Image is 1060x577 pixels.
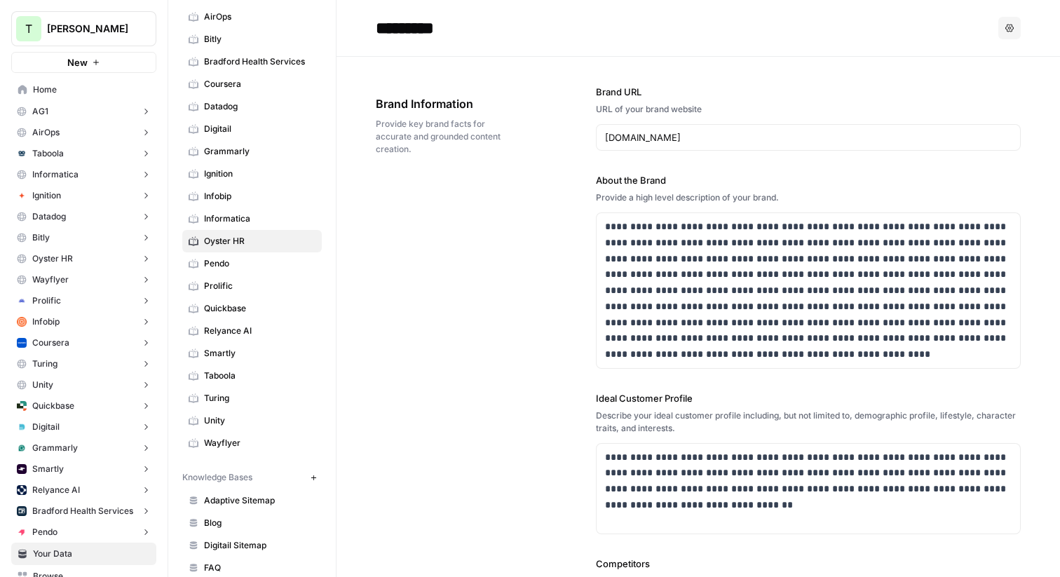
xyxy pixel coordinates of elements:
[17,422,27,432] img: 21cqirn3y8po2glfqu04segrt9y0
[376,118,517,156] span: Provide key brand facts for accurate and grounded content creation.
[204,235,315,247] span: Oyster HR
[11,79,156,101] a: Home
[11,543,156,565] a: Your Data
[11,269,156,290] button: Wayflyer
[11,143,156,164] button: Taboola
[17,401,27,411] img: su6rzb6ooxtlguexw0i7h3ek2qys
[32,421,60,433] span: Digitail
[32,126,60,139] span: AirOps
[11,395,156,416] button: Quickbase
[11,185,156,206] button: Ignition
[204,123,315,135] span: Digitail
[182,73,322,95] a: Coursera
[11,52,156,73] button: New
[17,464,27,474] img: pf0m9uptbb5lunep0ouiqv2syuku
[182,252,322,275] a: Pendo
[11,122,156,143] button: AirOps
[11,311,156,332] button: Infobip
[182,365,322,387] a: Taboola
[204,562,315,574] span: FAQ
[11,374,156,395] button: Unity
[182,208,322,230] a: Informatica
[182,432,322,454] a: Wayflyer
[605,130,1012,144] input: www.sundaysoccer.com
[204,347,315,360] span: Smartly
[32,484,80,496] span: Relyance AI
[17,296,27,306] img: fan0pbaj1h6uk31gyhtjyk7uzinz
[32,231,50,244] span: Bitly
[32,463,64,475] span: Smartly
[17,527,27,537] img: piswy9vrvpur08uro5cr7jpu448u
[182,50,322,73] a: Bradford Health Services
[182,320,322,342] a: Relyance AI
[32,526,57,538] span: Pendo
[17,443,27,453] img: 6qj8gtflwv87ps1ofr2h870h2smq
[204,369,315,382] span: Taboola
[182,118,322,140] a: Digitail
[204,392,315,405] span: Turing
[204,190,315,203] span: Infobip
[11,11,156,46] button: Workspace: Travis Demo
[204,437,315,449] span: Wayflyer
[182,534,322,557] a: Digitail Sitemap
[17,149,27,158] img: gof5uhmc929mcmwfs7g663om0qxx
[32,337,69,349] span: Coursera
[11,501,156,522] button: Bradford Health Services
[204,539,315,552] span: Digitail Sitemap
[33,83,150,96] span: Home
[182,297,322,320] a: Quickbase
[204,257,315,270] span: Pendo
[32,315,60,328] span: Infobip
[204,325,315,337] span: Relyance AI
[11,353,156,374] button: Turing
[596,409,1021,435] div: Describe your ideal customer profile including, but not limited to, demographic profile, lifestyl...
[11,459,156,480] button: Smartly
[182,163,322,185] a: Ignition
[25,20,32,37] span: T
[204,212,315,225] span: Informatica
[182,471,252,484] span: Knowledge Bases
[11,437,156,459] button: Grammarly
[596,557,1021,571] label: Competitors
[204,55,315,68] span: Bradford Health Services
[204,100,315,113] span: Datadog
[11,227,156,248] button: Bitly
[17,317,27,327] img: e96rwc90nz550hm4zzehfpz0of55
[17,338,27,348] img: 1rmbdh83liigswmnvqyaq31zy2bw
[596,391,1021,405] label: Ideal Customer Profile
[182,512,322,534] a: Blog
[11,164,156,185] button: Informatica
[47,22,132,36] span: [PERSON_NAME]
[204,280,315,292] span: Prolific
[32,294,61,307] span: Prolific
[32,189,61,202] span: Ignition
[17,485,27,495] img: 8r7vcgjp7k596450bh7nfz5jb48j
[182,342,322,365] a: Smartly
[204,33,315,46] span: Bitly
[204,517,315,529] span: Blog
[182,409,322,432] a: Unity
[182,6,322,28] a: AirOps
[11,522,156,543] button: Pendo
[17,191,27,201] img: jg2db1r2bojt4rpadgkfzs6jzbyg
[11,290,156,311] button: Prolific
[32,210,66,223] span: Datadog
[182,387,322,409] a: Turing
[32,168,79,181] span: Informatica
[182,230,322,252] a: Oyster HR
[32,273,69,286] span: Wayflyer
[32,105,48,118] span: AG1
[32,442,78,454] span: Grammarly
[204,11,315,23] span: AirOps
[182,185,322,208] a: Infobip
[182,95,322,118] a: Datadog
[32,505,133,517] span: Bradford Health Services
[596,191,1021,204] div: Provide a high level description of your brand.
[376,95,517,112] span: Brand Information
[182,489,322,512] a: Adaptive Sitemap
[32,379,53,391] span: Unity
[204,302,315,315] span: Quickbase
[182,140,322,163] a: Grammarly
[33,548,150,560] span: Your Data
[11,480,156,501] button: Relyance AI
